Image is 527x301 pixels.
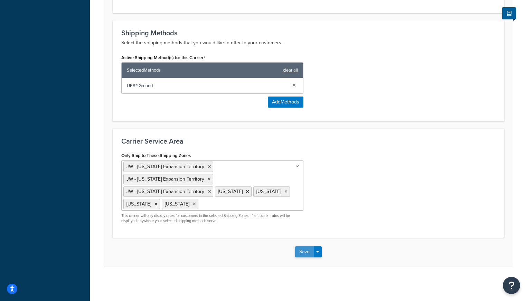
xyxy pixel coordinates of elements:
[126,163,204,170] span: JW - [US_STATE] Expansion Territory
[256,188,281,195] span: [US_STATE]
[126,175,204,183] span: JW - [US_STATE] Expansion Territory
[126,200,151,208] span: [US_STATE]
[127,81,287,91] span: UPS® Ground
[218,188,243,195] span: [US_STATE]
[127,65,280,75] span: Selected Methods
[121,55,205,61] label: Active Shipping Method(s) for this Carrier
[121,29,496,37] h3: Shipping Methods
[295,246,314,257] button: Save
[165,200,189,208] span: [US_STATE]
[283,65,298,75] a: clear all
[121,213,303,224] p: This carrier will only display rates for customers in the selected Shipping Zones. If left blank,...
[268,97,303,108] button: AddMethods
[121,153,191,158] label: Only Ship to These Shipping Zones
[121,137,496,145] h3: Carrier Service Area
[502,7,516,19] button: Show Help Docs
[503,277,520,294] button: Open Resource Center
[121,39,496,47] p: Select the shipping methods that you would like to offer to your customers.
[126,188,204,195] span: JW - [US_STATE] Expansion Territory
